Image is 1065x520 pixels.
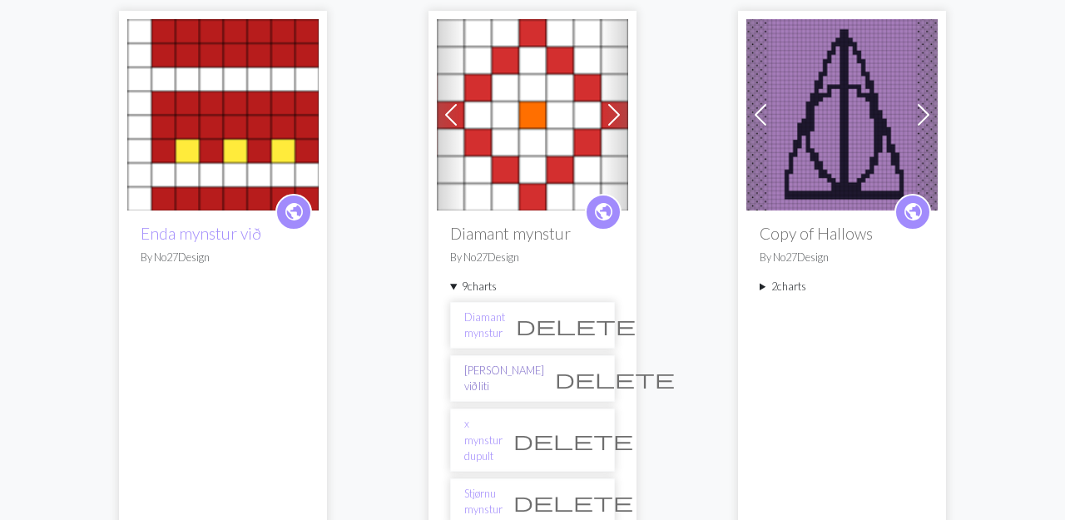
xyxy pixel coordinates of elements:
img: Enda mynstur við [127,19,319,210]
h2: Copy of Hallows [760,224,924,243]
summary: 9charts [450,279,615,295]
summary: 2charts [760,279,924,295]
span: delete [555,367,675,390]
i: public [284,196,305,229]
a: Enda mynstur við [141,224,261,243]
span: public [284,199,305,225]
a: public [894,194,931,230]
h2: Diamant mynstur [450,224,615,243]
a: Enda mynstur við [127,105,319,121]
span: public [903,199,924,225]
button: Delete chart [503,424,644,456]
button: Delete chart [505,310,646,341]
img: Diamant mynstur [437,19,628,210]
a: x mynstur dupult [464,416,503,464]
span: delete [513,490,633,513]
button: Delete chart [503,486,644,518]
span: delete [516,314,636,337]
span: public [593,199,614,225]
button: Delete chart [544,363,686,394]
a: 1000026352.jpg [746,105,938,121]
span: delete [513,428,633,452]
a: public [275,194,312,230]
a: public [585,194,622,230]
p: By No27Design [141,250,305,265]
a: [PERSON_NAME] við liti [464,363,544,394]
a: Stjørnu mynstur [464,486,503,518]
img: 1000026352.jpg [746,19,938,210]
a: Diamant mynstur [437,105,628,121]
p: By No27Design [760,250,924,265]
p: By No27Design [450,250,615,265]
i: public [903,196,924,229]
a: Diamant mynstur [464,310,505,341]
i: public [593,196,614,229]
